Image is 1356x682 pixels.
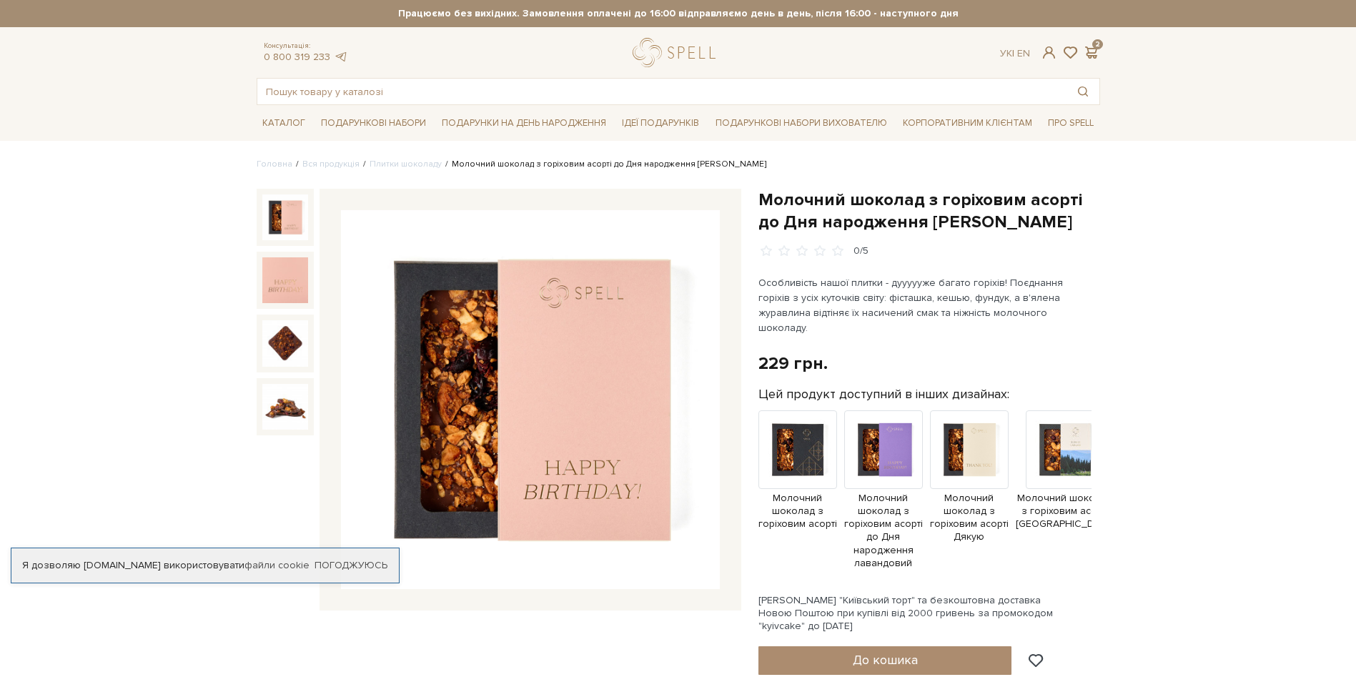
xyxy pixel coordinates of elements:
[370,159,442,169] a: Плитки шоколаду
[844,410,923,489] img: Продукт
[1016,492,1114,531] span: Молочний шоколад з горіховим асорті [GEOGRAPHIC_DATA]
[844,443,923,570] a: Молочний шоколад з горіховим асорті до Дня народження лавандовий
[1012,47,1014,59] span: |
[257,7,1100,20] strong: Працюємо без вихідних. Замовлення оплачені до 16:00 відправляємо день в день, після 16:00 - насту...
[1000,47,1030,60] div: Ук
[244,559,310,571] a: файли cookie
[853,652,918,668] span: До кошика
[257,79,1067,104] input: Пошук товару у каталозі
[264,41,348,51] span: Консультація:
[930,410,1009,489] img: Продукт
[436,112,612,134] a: Подарунки на День народження
[442,158,766,171] li: Молочний шоколад з горіховим асорті до Дня народження [PERSON_NAME]
[844,492,923,570] span: Молочний шоколад з горіховим асорті до Дня народження лавандовий
[262,194,308,240] img: Молочний шоколад з горіховим асорті до Дня народження рожевий
[758,189,1100,233] h1: Молочний шоколад з горіховим асорті до Дня народження [PERSON_NAME]
[633,38,722,67] a: logo
[758,386,1009,402] label: Цей продукт доступний в інших дизайнах:
[1067,79,1099,104] button: Пошук товару у каталозі
[11,559,399,572] div: Я дозволяю [DOMAIN_NAME] використовувати
[262,257,308,303] img: Молочний шоколад з горіховим асорті до Дня народження рожевий
[930,443,1009,543] a: Молочний шоколад з горіховим асорті Дякую
[758,492,837,531] span: Молочний шоколад з горіховим асорті
[257,159,292,169] a: Головна
[1016,443,1114,530] a: Молочний шоколад з горіховим асорті [GEOGRAPHIC_DATA]
[897,111,1038,135] a: Корпоративним клієнтам
[315,112,432,134] a: Подарункові набори
[315,559,387,572] a: Погоджуюсь
[264,51,330,63] a: 0 800 319 233
[758,594,1100,633] div: [PERSON_NAME] "Київський торт" та безкоштовна доставка Новою Поштою при купівлі від 2000 гривень ...
[758,275,1094,335] p: Особливість нашої плитки - дуууууже багато горіхів! Поєднання горіхів з усіх куточків світу: фіст...
[334,51,348,63] a: telegram
[616,112,705,134] a: Ідеї подарунків
[262,384,308,430] img: Молочний шоколад з горіховим асорті до Дня народження рожевий
[257,112,311,134] a: Каталог
[1042,112,1099,134] a: Про Spell
[302,159,360,169] a: Вся продукція
[1026,410,1104,489] img: Продукт
[853,244,868,258] div: 0/5
[758,352,828,375] div: 229 грн.
[758,646,1012,675] button: До кошика
[758,410,837,489] img: Продукт
[710,111,893,135] a: Подарункові набори вихователю
[262,320,308,366] img: Молочний шоколад з горіховим асорті до Дня народження рожевий
[341,210,720,589] img: Молочний шоколад з горіховим асорті до Дня народження рожевий
[758,443,837,530] a: Молочний шоколад з горіховим асорті
[1017,47,1030,59] a: En
[930,492,1009,544] span: Молочний шоколад з горіховим асорті Дякую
